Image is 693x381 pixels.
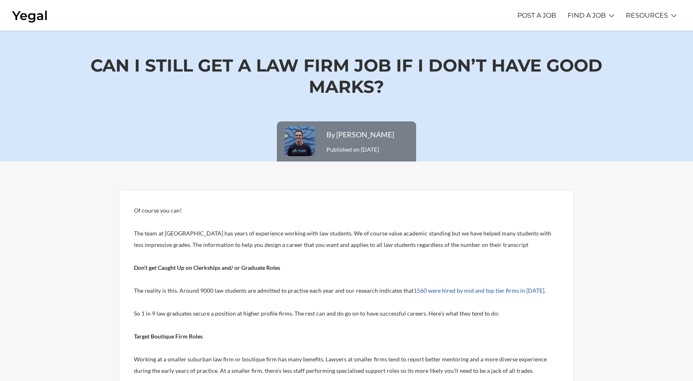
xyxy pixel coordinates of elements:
[134,264,280,271] b: Don’t get Caught Up on Clerkships and/ or Graduate Roles
[414,287,544,294] a: 1560 were hired by mid and top tier firms in [DATE]
[626,4,668,27] a: RESOURCES
[134,230,551,248] span: The team at [GEOGRAPHIC_DATA] has years of experience working with law students. We of course val...
[134,356,547,374] span: Working at a smaller suburban law firm or boutique firm has many benefits. Lawyers at smaller fir...
[517,4,556,27] a: POST A JOB
[544,287,546,294] span: .
[283,125,316,157] img: Photo
[69,31,624,121] h1: Can I Still Get a Law Firm Job If I Don’t Have Good Marks?
[134,287,414,294] span: The reality is this. Around 9000 law students are admitted to practise each year and our research...
[134,333,203,340] b: Target Boutique Firm Roles
[134,310,499,317] span: So 1 in 9 law graduates secure a position at higher profile firms. The rest can and do go on to h...
[326,130,394,139] a: By [PERSON_NAME]
[326,130,394,153] span: Published on [DATE]
[568,4,606,27] a: FIND A JOB
[134,207,182,214] span: Of course you can!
